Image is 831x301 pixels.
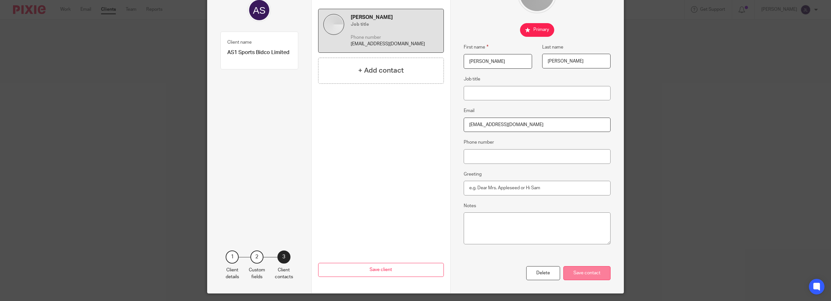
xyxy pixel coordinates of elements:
[275,267,293,280] p: Client contacts
[226,267,239,280] p: Client details
[249,267,265,280] p: Custom fields
[227,49,291,56] p: AS1 Sports Bidco Limited
[227,39,252,46] label: Client name
[351,41,439,47] p: [EMAIL_ADDRESS][DOMAIN_NAME]
[323,14,344,35] img: default.jpg
[464,171,482,178] label: Greeting
[526,266,560,280] div: Delete
[277,251,290,264] div: 3
[318,263,444,277] button: Save client
[358,65,404,76] h4: + Add contact
[464,139,494,146] label: Phone number
[542,44,563,50] label: Last name
[351,34,439,41] p: Phone number
[351,21,439,28] h5: Job title
[464,107,474,114] label: Email
[464,43,488,51] label: First name
[464,181,611,195] input: e.g. Dear Mrs. Appleseed or Hi Sam
[464,203,476,209] label: Notes
[464,76,480,82] label: Job title
[563,266,611,280] div: Save contact
[250,251,263,264] div: 2
[351,14,439,21] h4: [PERSON_NAME]
[226,251,239,264] div: 1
